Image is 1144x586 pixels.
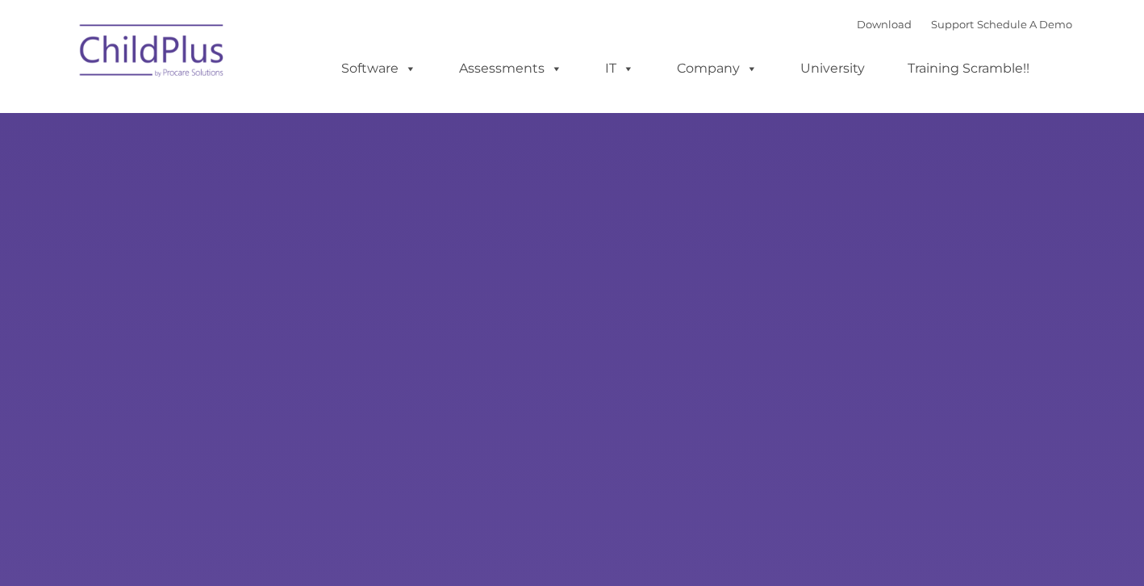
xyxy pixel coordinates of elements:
a: University [784,52,881,85]
a: Software [325,52,432,85]
a: Schedule A Demo [977,18,1072,31]
a: Company [661,52,774,85]
a: Assessments [443,52,578,85]
a: Download [857,18,912,31]
img: ChildPlus by Procare Solutions [72,13,233,94]
font: | [857,18,1072,31]
a: IT [589,52,650,85]
a: Support [931,18,974,31]
a: Training Scramble!! [891,52,1046,85]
